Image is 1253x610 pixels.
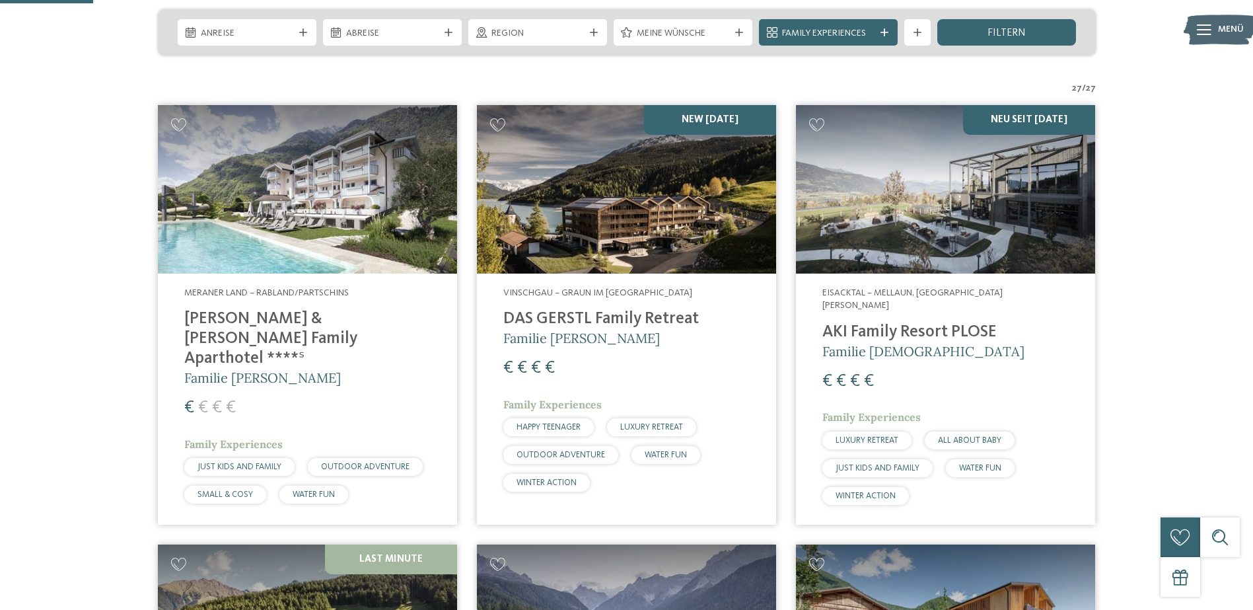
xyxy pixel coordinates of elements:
[184,369,341,386] span: Familie [PERSON_NAME]
[158,105,457,525] a: Familienhotels gesucht? Hier findet ihr die besten! Meraner Land – Rabland/Partschins [PERSON_NAM...
[822,343,1024,360] span: Familie [DEMOGRAPHIC_DATA]
[782,27,875,40] span: Family Experiences
[184,288,349,297] span: Meraner Land – Rabland/Partschins
[822,323,1069,342] h4: AKI Family Resort PLOSE
[864,373,874,390] span: €
[503,360,513,377] span: €
[545,360,555,377] span: €
[1072,82,1082,95] span: 27
[1082,82,1086,95] span: /
[212,399,222,416] span: €
[836,373,846,390] span: €
[517,451,605,459] span: OUTDOOR ADVENTURE
[796,105,1095,525] a: Familienhotels gesucht? Hier findet ihr die besten! NEU seit [DATE] Eisacktal – Mellaun, [GEOGRAP...
[184,309,431,369] h4: [PERSON_NAME] & [PERSON_NAME] Family Aparthotel ****ˢ
[184,438,283,451] span: Family Experiences
[491,27,584,40] span: Region
[796,105,1095,274] img: Familienhotels gesucht? Hier findet ihr die besten!
[517,423,581,432] span: HAPPY TEENAGER
[1086,82,1096,95] span: 27
[645,451,687,459] span: WATER FUN
[293,490,335,499] span: WATER FUN
[822,410,921,424] span: Family Experiences
[503,398,602,411] span: Family Experiences
[197,490,253,499] span: SMALL & COSY
[346,27,439,40] span: Abreise
[850,373,860,390] span: €
[201,27,293,40] span: Anreise
[938,436,1001,445] span: ALL ABOUT BABY
[637,27,729,40] span: Meine Wünsche
[836,464,919,473] span: JUST KIDS AND FAMILY
[158,105,457,274] img: Familienhotels gesucht? Hier findet ihr die besten!
[197,463,281,471] span: JUST KIDS AND FAMILY
[822,373,832,390] span: €
[477,105,776,274] img: Familienhotels gesucht? Hier findet ihr die besten!
[226,399,236,416] span: €
[517,478,577,487] span: WINTER ACTION
[517,360,527,377] span: €
[987,28,1026,38] span: filtern
[477,105,776,525] a: Familienhotels gesucht? Hier findet ihr die besten! NEW [DATE] Vinschgau – Graun im [GEOGRAPHIC_D...
[959,464,1001,473] span: WATER FUN
[836,436,898,445] span: LUXURY RETREAT
[503,330,660,346] span: Familie [PERSON_NAME]
[822,288,1003,311] span: Eisacktal – Mellaun, [GEOGRAPHIC_DATA][PERSON_NAME]
[836,492,896,500] span: WINTER ACTION
[531,360,541,377] span: €
[503,288,692,297] span: Vinschgau – Graun im [GEOGRAPHIC_DATA]
[321,463,410,471] span: OUTDOOR ADVENTURE
[503,309,750,329] h4: DAS GERSTL Family Retreat
[620,423,683,432] span: LUXURY RETREAT
[184,399,194,416] span: €
[198,399,208,416] span: €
